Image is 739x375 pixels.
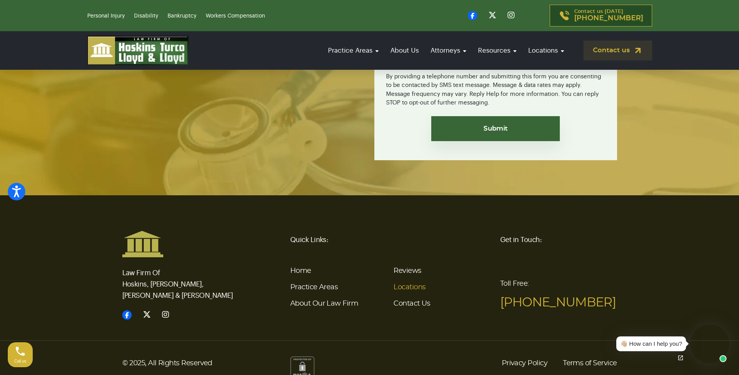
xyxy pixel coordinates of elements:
[500,274,617,312] p: Toll Free:
[574,14,643,22] span: [PHONE_NUMBER]
[122,230,163,258] img: Hoskins and Turco Logo
[122,258,239,301] p: Law Firm Of Hoskins, [PERSON_NAME], [PERSON_NAME] & [PERSON_NAME]
[500,230,617,249] h6: Get in Touch:
[386,67,605,108] div: By providing a telephone number and submitting this form you are consenting to be contacted by SM...
[393,284,425,291] a: Locations
[574,9,643,22] p: Contact us [DATE]
[427,39,470,62] a: Attorneys
[563,356,617,370] a: Terms of Service
[134,13,158,19] a: Disability
[290,267,311,274] a: Home
[502,356,547,370] a: Privacy Policy
[87,13,125,19] a: Personal Injury
[584,41,652,60] a: Contact us
[290,300,358,307] a: About Our Law Firm
[393,300,430,307] a: Contact Us
[672,350,689,366] a: Open chat
[393,267,421,274] a: Reviews
[474,39,520,62] a: Resources
[87,36,189,65] img: logo
[620,340,682,348] div: 👋🏼 How can I help you?
[290,230,491,249] h6: Quick Links:
[14,359,26,363] span: Call us
[550,5,652,27] a: Contact us [DATE][PHONE_NUMBER]
[431,116,560,141] input: Submit
[122,356,281,370] p: © 2025, All Rights Reserved
[500,296,616,309] a: [PHONE_NUMBER]
[290,284,338,291] a: Practice Areas
[168,13,196,19] a: Bankruptcy
[290,365,314,371] a: Content Protection by DMCA.com
[324,39,383,62] a: Practice Areas
[206,13,265,19] a: Workers Compensation
[524,39,568,62] a: Locations
[386,39,423,62] a: About Us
